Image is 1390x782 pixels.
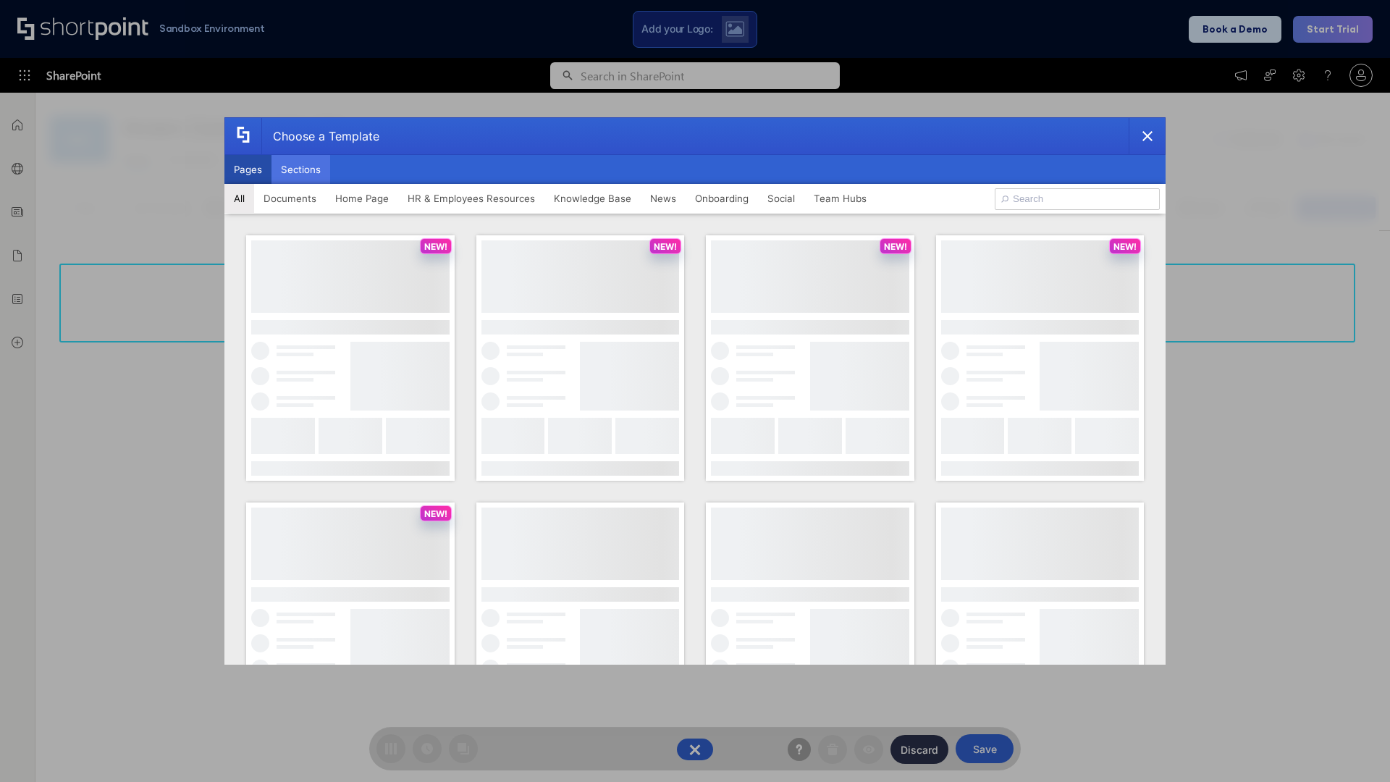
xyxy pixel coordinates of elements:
[224,184,254,213] button: All
[995,188,1160,210] input: Search
[271,155,330,184] button: Sections
[224,117,1166,665] div: template selector
[1318,712,1390,782] iframe: Chat Widget
[544,184,641,213] button: Knowledge Base
[398,184,544,213] button: HR & Employees Resources
[758,184,804,213] button: Social
[804,184,876,213] button: Team Hubs
[326,184,398,213] button: Home Page
[224,155,271,184] button: Pages
[261,118,379,154] div: Choose a Template
[424,508,447,519] p: NEW!
[424,241,447,252] p: NEW!
[1113,241,1137,252] p: NEW!
[686,184,758,213] button: Onboarding
[884,241,907,252] p: NEW!
[654,241,677,252] p: NEW!
[641,184,686,213] button: News
[254,184,326,213] button: Documents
